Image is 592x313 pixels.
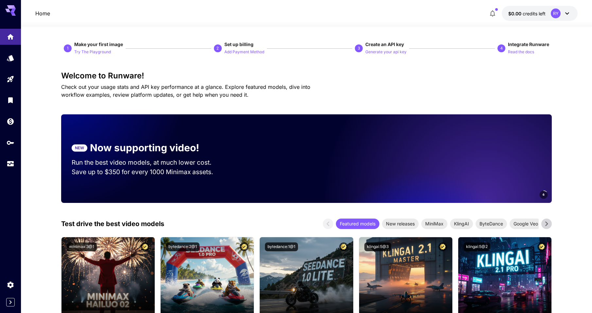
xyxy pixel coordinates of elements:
div: Models [7,54,14,62]
div: Usage [7,160,14,168]
span: Set up billing [224,41,253,47]
div: KlingAI [450,219,473,229]
h3: Welcome to Runware! [61,71,552,80]
p: 2 [217,45,219,51]
p: Add Payment Method [224,49,264,55]
a: Home [35,9,50,17]
div: Google Veo [510,219,542,229]
span: $0.00 [508,11,523,16]
p: NEW [75,145,84,151]
p: Now supporting video! [90,140,199,155]
span: 6 [543,192,545,197]
button: Add Payment Method [224,48,264,56]
span: Featured models [336,220,379,227]
p: Test drive the best video models [61,219,164,229]
button: $0.00RY [502,6,578,21]
span: Create an API key [365,41,404,47]
button: Certified Model – Vetted for best performance and includes a commercial license. [141,242,149,251]
div: Playground [7,75,14,83]
p: Save up to $350 for every 1000 Minimax assets. [72,167,224,177]
button: klingai:5@2 [463,242,490,251]
nav: breadcrumb [35,9,50,17]
button: Generate your api key [365,48,407,56]
div: API Keys [7,139,14,147]
div: Home [7,33,14,41]
div: Wallet [7,117,14,125]
div: Featured models [336,219,379,229]
p: 4 [500,45,503,51]
span: MiniMax [421,220,447,227]
span: Make your first image [74,41,123,47]
p: Try The Playground [74,49,111,55]
button: minimax:3@1 [67,242,97,251]
p: 3 [358,45,360,51]
span: Integrate Runware [508,41,549,47]
button: bytedance:2@1 [166,242,200,251]
div: RY [551,8,561,18]
button: Certified Model – Vetted for best performance and includes a commercial license. [438,242,447,251]
div: New releases [382,219,419,229]
span: KlingAI [450,220,473,227]
button: Expand sidebar [6,298,15,306]
button: Try The Playground [74,48,111,56]
div: $0.00 [508,10,546,17]
span: Check out your usage stats and API key performance at a glance. Explore featured models, dive int... [61,84,310,98]
div: Library [7,96,14,104]
p: Read the docs [508,49,534,55]
div: ByteDance [476,219,507,229]
button: Certified Model – Vetted for best performance and includes a commercial license. [537,242,546,251]
span: ByteDance [476,220,507,227]
span: credits left [523,11,546,16]
button: Certified Model – Vetted for best performance and includes a commercial license. [240,242,249,251]
button: Certified Model – Vetted for best performance and includes a commercial license. [339,242,348,251]
span: Google Veo [510,220,542,227]
button: bytedance:1@1 [265,242,298,251]
button: klingai:5@3 [364,242,391,251]
div: MiniMax [421,219,447,229]
p: Generate your api key [365,49,407,55]
p: Run the best video models, at much lower cost. [72,158,224,167]
div: Settings [7,281,14,289]
button: Read the docs [508,48,534,56]
span: New releases [382,220,419,227]
p: 1 [67,45,69,51]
